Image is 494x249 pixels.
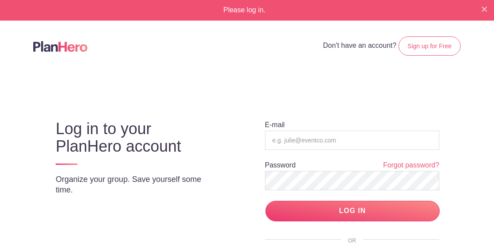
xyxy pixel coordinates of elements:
img: X small white [482,7,487,12]
button: Close [482,5,487,12]
a: Forgot password? [383,160,439,171]
input: LOG IN [265,201,440,221]
a: Sign up for Free [399,36,461,56]
p: Organize your group. Save yourself some time. [56,174,215,195]
label: E-mail [265,121,285,128]
label: Password [265,162,296,169]
h3: Log in to your PlanHero account [56,120,215,155]
input: e.g. julie@eventco.com [265,131,439,150]
span: Don't have an account? [323,42,397,49]
img: Logo main planhero [33,41,88,52]
span: OR [341,238,363,244]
